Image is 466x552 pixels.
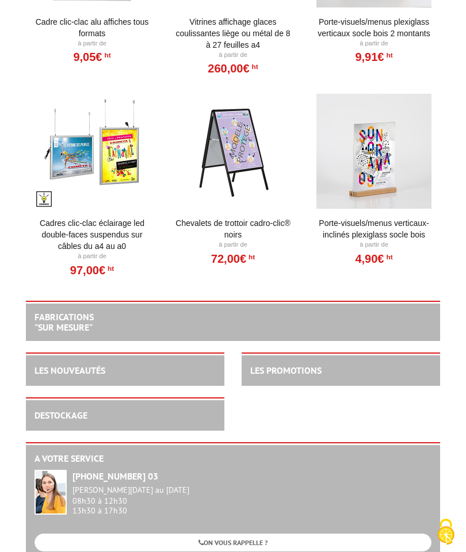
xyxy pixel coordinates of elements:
p: À partir de [32,39,152,48]
p: À partir de [173,51,293,60]
p: À partir de [314,240,434,250]
a: ON VOUS RAPPELLE ? [35,534,431,551]
a: Porte-Visuels/Menus Plexiglass Verticaux Socle Bois 2 Montants [314,16,434,39]
a: LES PROMOTIONS [250,365,322,376]
a: 260,00€HT [208,65,258,72]
sup: HT [250,63,258,71]
a: 4,90€HT [355,255,392,262]
a: LES NOUVEAUTÉS [35,365,105,376]
img: Cookies (fenêtre modale) [431,517,460,546]
a: Vitrines affichage glaces coulissantes liège ou métal de 8 à 27 feuilles A4 [173,16,293,51]
a: 72,00€HT [211,255,255,262]
div: [PERSON_NAME][DATE] au [DATE] [72,485,431,495]
sup: HT [384,51,392,59]
p: À partir de [173,240,293,250]
button: Cookies (fenêtre modale) [426,513,466,552]
p: À partir de [314,39,434,48]
h2: A votre service [35,454,431,464]
a: 9,05€HT [73,53,110,60]
img: widget-service.jpg [35,470,67,515]
a: 97,00€HT [70,267,114,274]
sup: HT [246,253,255,261]
strong: [PHONE_NUMBER] 03 [72,470,158,482]
a: Chevalets de trottoir Cadro-Clic® Noirs [173,217,293,240]
sup: HT [384,253,392,261]
div: 08h30 à 12h30 13h30 à 17h30 [72,485,431,515]
p: À partir de [32,252,152,261]
a: Cadre Clic-Clac Alu affiches tous formats [32,16,152,39]
a: 9,91€HT [355,53,392,60]
a: DESTOCKAGE [35,409,87,421]
a: Cadres clic-clac éclairage LED double-faces suspendus sur câbles du A4 au A0 [32,217,152,252]
sup: HT [105,264,114,273]
sup: HT [102,51,110,59]
a: Porte-Visuels/Menus verticaux-inclinés plexiglass socle bois [314,217,434,240]
a: FABRICATIONS"Sur Mesure" [35,311,94,333]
